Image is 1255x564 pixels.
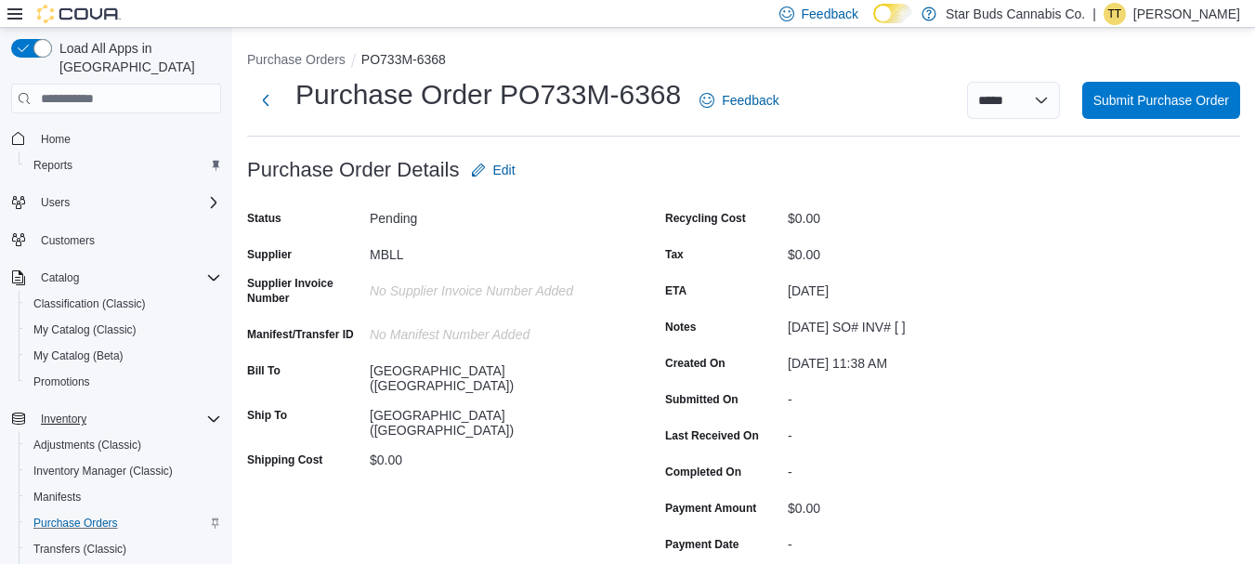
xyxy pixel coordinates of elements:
nav: An example of EuiBreadcrumbs [247,50,1240,72]
span: Submit Purchase Order [1093,91,1229,110]
label: Ship To [247,408,287,423]
a: Feedback [692,82,786,119]
span: Transfers (Classic) [26,538,221,560]
label: Created On [665,356,726,371]
label: Supplier [247,247,292,262]
div: - [788,385,1037,407]
span: Reports [26,154,221,177]
button: Catalog [33,267,86,289]
button: Classification (Classic) [19,291,229,317]
a: Promotions [26,371,98,393]
div: - [788,530,1037,552]
a: Inventory Manager (Classic) [26,460,180,482]
img: Cova [37,5,121,23]
span: Classification (Classic) [26,293,221,315]
div: No Supplier Invoice Number added [370,276,619,298]
label: Shipping Cost [247,453,322,467]
span: Adjustments (Classic) [26,434,221,456]
div: [GEOGRAPHIC_DATA] ([GEOGRAPHIC_DATA]) [370,356,619,393]
label: Completed On [665,465,741,479]
a: Home [33,128,78,151]
a: My Catalog (Classic) [26,319,144,341]
span: Load All Apps in [GEOGRAPHIC_DATA] [52,39,221,76]
span: Catalog [33,267,221,289]
label: ETA [665,283,686,298]
span: Feedback [722,91,778,110]
span: Feedback [802,5,858,23]
p: Star Buds Cannabis Co. [946,3,1085,25]
label: Supplier Invoice Number [247,276,362,306]
div: Pending [370,203,619,226]
p: [PERSON_NAME] [1133,3,1240,25]
label: Manifest/Transfer ID [247,327,354,342]
span: My Catalog (Beta) [33,348,124,363]
a: Transfers (Classic) [26,538,134,560]
div: $0.00 [788,203,1037,226]
label: Status [247,211,281,226]
button: Purchase Orders [247,52,346,67]
label: Payment Date [665,537,739,552]
div: Tannis Talarico [1104,3,1126,25]
span: Classification (Classic) [33,296,146,311]
span: Inventory [33,408,221,430]
label: Bill To [247,363,281,378]
span: Catalog [41,270,79,285]
span: Promotions [26,371,221,393]
a: My Catalog (Beta) [26,345,131,367]
button: Submit Purchase Order [1082,82,1240,119]
button: Inventory [4,406,229,432]
span: Purchase Orders [26,512,221,534]
div: - [788,421,1037,443]
button: PO733M-6368 [361,52,446,67]
span: Manifests [26,486,221,508]
span: Adjustments (Classic) [33,438,141,453]
label: Recycling Cost [665,211,746,226]
span: My Catalog (Classic) [33,322,137,337]
input: Dark Mode [873,4,912,23]
button: Manifests [19,484,229,510]
button: Catalog [4,265,229,291]
button: Inventory Manager (Classic) [19,458,229,484]
button: Users [33,191,77,214]
div: [DATE] SO# INV# [ ] [788,312,1037,334]
div: $0.00 [788,240,1037,262]
button: Reports [19,152,229,178]
label: Notes [665,320,696,334]
span: My Catalog (Beta) [26,345,221,367]
button: My Catalog (Beta) [19,343,229,369]
span: Inventory Manager (Classic) [26,460,221,482]
span: Edit [493,161,516,179]
span: My Catalog (Classic) [26,319,221,341]
label: Last Received On [665,428,759,443]
div: No Manifest Number added [370,320,619,342]
button: Purchase Orders [19,510,229,536]
a: Reports [26,154,80,177]
label: Payment Amount [665,501,756,516]
a: Adjustments (Classic) [26,434,149,456]
button: Users [4,190,229,216]
h1: Purchase Order PO733M-6368 [295,76,681,113]
span: Users [41,195,70,210]
div: MBLL [370,240,619,262]
button: Customers [4,227,229,254]
span: Users [33,191,221,214]
div: $0.00 [370,445,619,467]
button: Next [247,82,284,119]
span: Manifests [33,490,81,505]
div: [DATE] 11:38 AM [788,348,1037,371]
label: Tax [665,247,684,262]
span: Purchase Orders [33,516,118,531]
button: Transfers (Classic) [19,536,229,562]
h3: Purchase Order Details [247,159,460,181]
span: Transfers (Classic) [33,542,126,557]
p: | [1092,3,1096,25]
button: My Catalog (Classic) [19,317,229,343]
span: Customers [41,233,95,248]
button: Edit [464,151,523,189]
span: Promotions [33,374,90,389]
button: Inventory [33,408,94,430]
span: Inventory Manager (Classic) [33,464,173,479]
div: $0.00 [788,493,1037,516]
span: Home [41,132,71,147]
a: Classification (Classic) [26,293,153,315]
